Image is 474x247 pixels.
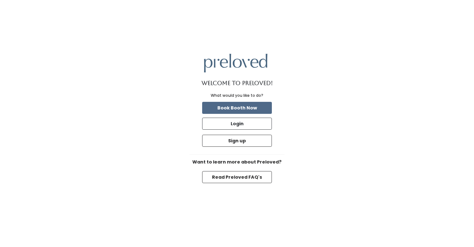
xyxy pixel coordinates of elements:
a: Sign up [201,133,273,148]
a: Login [201,116,273,131]
img: preloved logo [204,54,267,72]
h6: Want to learn more about Preloved? [189,160,285,165]
h1: Welcome to Preloved! [202,80,273,86]
div: What would you like to do? [211,93,263,98]
button: Sign up [202,135,272,147]
button: Login [202,118,272,130]
button: Book Booth Now [202,102,272,114]
button: Read Preloved FAQ's [202,171,272,183]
